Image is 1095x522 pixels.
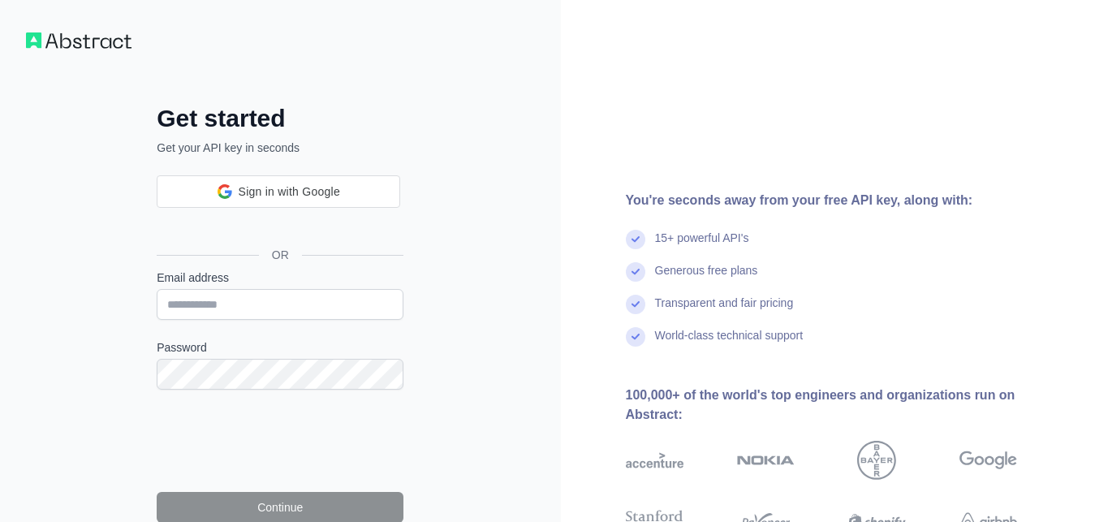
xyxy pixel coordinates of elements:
[737,441,795,480] img: nokia
[157,409,403,472] iframe: reCAPTCHA
[626,441,683,480] img: accenture
[149,206,408,242] iframe: Sign in with Google Button
[655,295,794,327] div: Transparent and fair pricing
[626,230,645,249] img: check mark
[626,295,645,314] img: check mark
[157,270,403,286] label: Email address
[259,247,302,263] span: OR
[239,183,340,201] span: Sign in with Google
[157,104,403,133] h2: Get started
[655,262,758,295] div: Generous free plans
[959,441,1017,480] img: google
[157,339,403,356] label: Password
[655,230,749,262] div: 15+ powerful API's
[626,191,1070,210] div: You're seconds away from your free API key, along with:
[157,206,400,242] div: Sign in with Google. Opens in new tab
[157,140,403,156] p: Get your API key in seconds
[626,327,645,347] img: check mark
[26,32,131,49] img: Workflow
[857,441,896,480] img: bayer
[157,175,400,208] div: Sign in with Google
[655,327,804,360] div: World-class technical support
[626,262,645,282] img: check mark
[626,386,1070,425] div: 100,000+ of the world's top engineers and organizations run on Abstract:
